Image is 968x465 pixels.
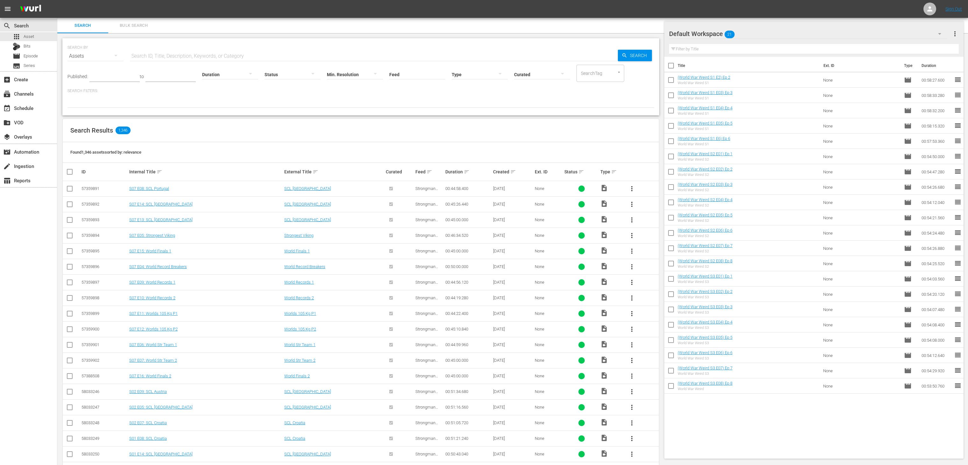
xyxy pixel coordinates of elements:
[904,336,912,344] span: Episode
[129,249,171,253] a: S07 E15: World Finals 1
[284,358,315,363] a: World Str Team 2
[678,197,732,202] a: (World War Weird S2 E04) Ep 4
[821,287,901,302] td: None
[678,219,732,223] div: World War Weird S2
[919,164,954,179] td: 00:54:47.280
[904,321,912,329] span: Episode
[954,152,962,160] span: reorder
[510,169,516,175] span: sort
[628,216,636,224] span: more_vert
[821,332,901,348] td: None
[81,169,127,174] div: ID
[445,217,491,222] div: 00:45:00.000
[678,151,732,156] a: (World War Weird S2 E01) Ep 1
[628,263,636,271] span: more_vert
[954,336,962,344] span: reorder
[678,142,730,146] div: World War Weird S1
[129,233,175,238] a: S07 E05: Strongest Viking
[284,374,310,378] a: World Finals 2
[445,295,491,300] div: 00:44:19.280
[678,127,732,131] div: World War Weird S1
[445,327,491,331] div: 00:45:10.840
[493,311,533,316] div: [DATE]
[624,181,639,196] button: more_vert
[415,249,438,263] span: Strongman Champions League
[284,405,331,410] a: SCL [GEOGRAPHIC_DATA]
[3,133,11,141] span: Overlays
[70,127,113,134] span: Search Results
[954,106,962,114] span: reorder
[678,105,732,110] a: (World War Weird S1 E04) Ep 4
[900,57,918,75] th: Type
[919,118,954,134] td: 00:58:15.320
[284,420,305,425] a: SCL Croatia
[600,168,622,176] div: Type
[140,74,144,79] span: to
[628,232,636,239] span: more_vert
[618,50,652,61] button: Search
[493,168,533,176] div: Created
[493,233,533,238] div: [DATE]
[954,290,962,298] span: reorder
[129,311,178,316] a: S07 E11: Worlds 105 Kg P1
[600,309,608,317] span: Video
[284,233,314,238] a: Strongest Viking
[624,447,639,462] button: more_vert
[600,294,608,301] span: Video
[445,311,491,316] div: 00:44:22.400
[678,75,730,80] a: (World War Weird S1 E2) Ep 2
[415,217,438,232] span: Strongman Champions League
[678,249,732,253] div: World War Weird S2
[919,256,954,271] td: 00:54:25.520
[624,306,639,321] button: more_vert
[954,229,962,236] span: reorder
[600,262,608,270] span: Video
[578,169,584,175] span: sort
[67,74,88,79] span: Published:
[904,137,912,145] span: Episode
[600,278,608,286] span: Video
[628,435,636,442] span: more_vert
[493,249,533,253] div: [DATE]
[678,335,732,340] a: (World War Weird S3 E05) Ep 5
[951,26,959,41] button: more_vert
[904,290,912,298] span: Episode
[3,148,11,156] span: Automation
[13,43,20,50] div: Bits
[678,320,732,324] a: (World War Weird S3 E04) Ep 4
[678,326,732,330] div: World War Weird S3
[3,76,11,84] span: Create
[624,384,639,399] button: more_vert
[919,72,954,88] td: 00:58:27.600
[535,249,563,253] div: None
[628,419,636,427] span: more_vert
[535,233,563,238] div: None
[821,317,901,332] td: None
[624,243,639,259] button: more_vert
[821,302,901,317] td: None
[678,289,732,294] a: (World War Weird S3 E02) Ep 2
[628,388,636,396] span: more_vert
[954,305,962,313] span: reorder
[678,295,732,299] div: World War Weird S3
[904,183,912,191] span: Episode
[821,103,901,118] td: None
[678,136,730,141] a: (World War Weird S1 E6) Ep 6
[678,274,732,279] a: (World War Weird S3 E01) Ep 1
[129,374,171,378] a: S07 E16: World Finals 2
[445,233,491,238] div: 00:46:34.520
[628,200,636,208] span: more_vert
[628,294,636,302] span: more_vert
[157,169,162,175] span: sort
[535,327,563,331] div: None
[284,389,331,394] a: SCL [GEOGRAPHIC_DATA]
[821,210,901,225] td: None
[624,290,639,306] button: more_vert
[81,327,127,331] div: 57359900
[904,76,912,84] span: Episode
[616,69,622,75] button: Open
[678,258,732,263] a: (World War Weird S2 E08) Ep 8
[535,169,563,174] div: Ext. ID
[904,91,912,99] span: Episode
[493,264,533,269] div: [DATE]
